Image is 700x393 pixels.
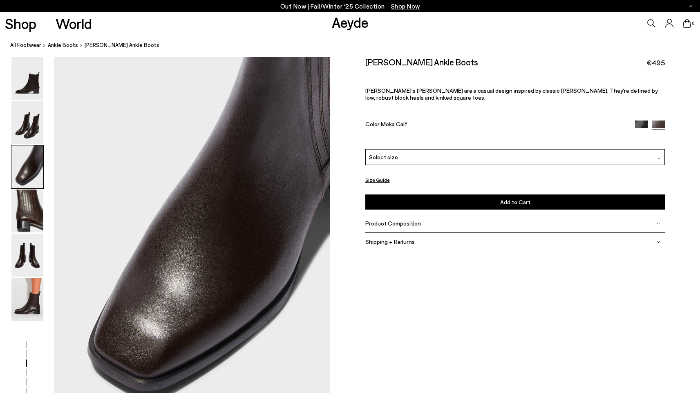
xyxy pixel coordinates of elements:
span: €495 [646,58,665,68]
img: svg%3E [657,156,661,161]
span: Moka Calf [381,121,407,127]
a: ankle boots [48,41,78,49]
img: svg%3E [656,221,660,226]
img: svg%3E [656,240,660,244]
img: Neil Leather Ankle Boots - Image 3 [11,145,43,188]
a: Aeyde [332,13,369,31]
a: World [56,16,92,31]
img: Neil Leather Ankle Boots - Image 5 [11,234,43,277]
img: Neil Leather Ankle Boots - Image 1 [11,57,43,100]
button: Size Guide [365,174,390,185]
div: Color: [365,121,625,130]
span: Add to Cart [500,199,530,205]
span: [PERSON_NAME]'s [PERSON_NAME] are a casual design inspired by classic [PERSON_NAME]. They're defi... [365,87,658,101]
span: 0 [691,21,695,26]
img: Neil Leather Ankle Boots - Image 4 [11,190,43,232]
span: ankle boots [48,42,78,48]
span: Product Composition [365,220,421,227]
span: Select size [369,153,398,161]
nav: breadcrumb [10,34,700,57]
a: Shop [5,16,36,31]
h2: [PERSON_NAME] Ankle Boots [365,57,478,67]
a: All Footwear [10,41,41,49]
span: [PERSON_NAME] Ankle Boots [85,41,159,49]
img: Neil Leather Ankle Boots - Image 6 [11,278,43,321]
button: Add to Cart [365,194,665,210]
span: Navigate to /collections/new-in [391,2,420,10]
a: 0 [683,19,691,28]
span: Shipping + Returns [365,238,415,245]
p: Out Now | Fall/Winter ‘25 Collection [280,1,420,11]
img: Neil Leather Ankle Boots - Image 2 [11,101,43,144]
